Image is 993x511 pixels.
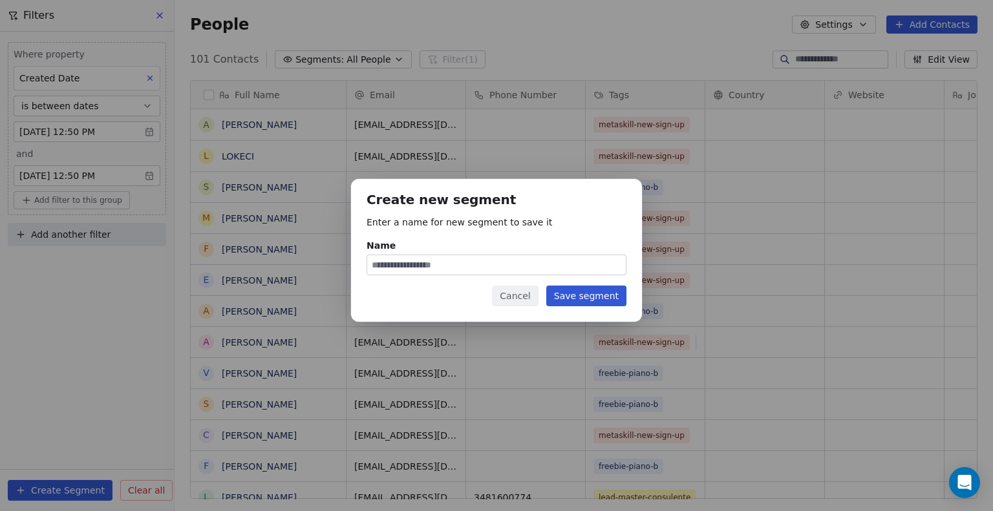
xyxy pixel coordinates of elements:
div: Name [367,239,626,252]
button: Save segment [546,286,626,306]
button: Cancel [492,286,538,306]
p: Enter a name for new segment to save it [367,216,626,229]
h1: Create new segment [367,194,626,208]
input: Name [367,255,626,275]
